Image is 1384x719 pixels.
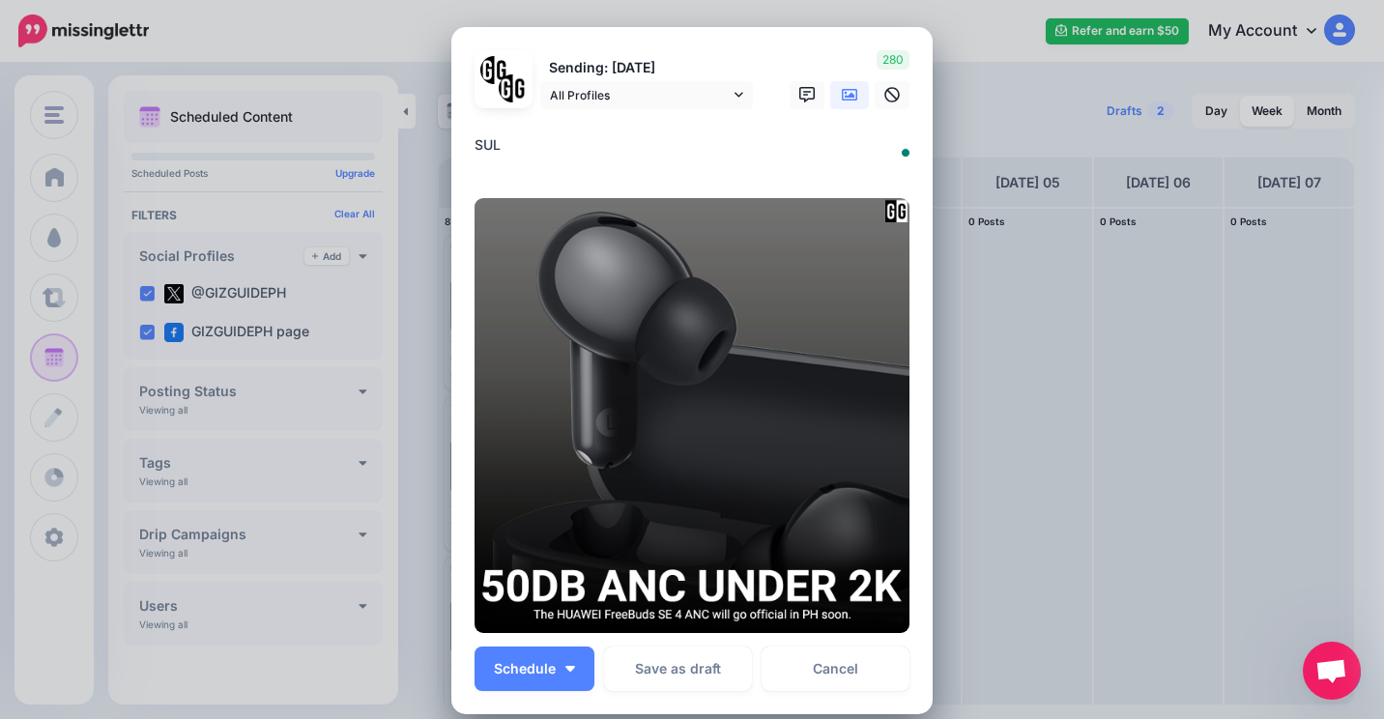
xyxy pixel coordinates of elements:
p: Sending: [DATE] [540,57,753,79]
textarea: To enrich screen reader interactions, please activate Accessibility in Grammarly extension settings [475,133,919,171]
span: Schedule [494,662,556,676]
img: JT5sWCfR-79925.png [499,74,527,102]
a: All Profiles [540,81,753,109]
a: Cancel [762,647,909,691]
img: 353459792_649996473822713_4483302954317148903_n-bsa138318.png [480,56,508,84]
div: SUL [475,133,919,157]
button: Schedule [475,647,594,691]
span: 280 [877,50,909,70]
button: Save as draft [604,647,752,691]
img: RMOOQY8VCNJMZTUB5PNKDS1OF2IAVOZD.png [475,198,909,633]
img: arrow-down-white.png [565,666,575,672]
span: All Profiles [550,85,730,105]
